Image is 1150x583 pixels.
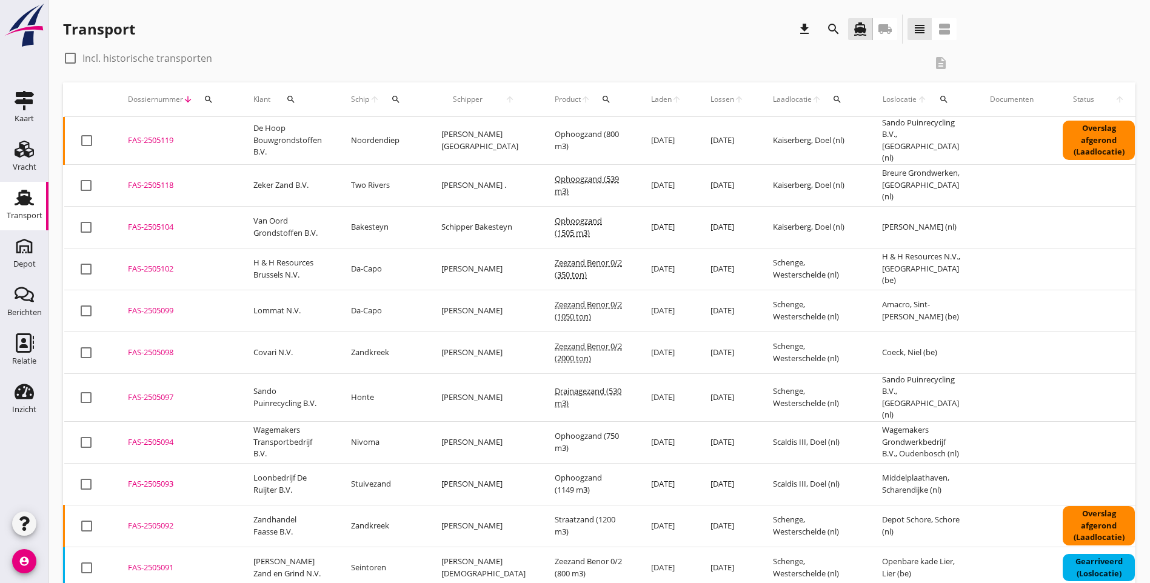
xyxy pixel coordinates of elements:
i: search [601,95,611,104]
i: arrow_upward [581,95,590,104]
td: [PERSON_NAME] [427,248,540,290]
div: Gearriveerd (Loslocatie) [1063,554,1135,581]
div: FAS-2505119 [128,135,224,147]
span: Loslocatie [882,94,917,105]
td: [DATE] [696,117,758,165]
td: Zandkreek [336,331,427,373]
div: FAS-2505098 [128,347,224,359]
td: Breure Grondwerken, [GEOGRAPHIC_DATA] (nl) [868,164,975,206]
span: Drainagezand (530 m3) [555,385,621,408]
td: Van Oord Grondstoffen B.V. [239,206,336,248]
td: [DATE] [696,463,758,505]
i: search [286,95,296,104]
i: arrow_upward [493,95,526,104]
div: FAS-2505118 [128,179,224,192]
i: download [797,22,812,36]
td: Wagemakers Transportbedrijf B.V. [239,421,336,463]
span: Schip [351,94,370,105]
td: Sando Puinrecycling B.V., [GEOGRAPHIC_DATA] (nl) [868,117,975,165]
td: Straatzand (1200 m3) [540,505,637,547]
td: [DATE] [696,421,758,463]
span: Ophoogzand (1505 m3) [555,215,602,238]
i: search [391,95,401,104]
td: [DATE] [637,117,696,165]
td: [DATE] [696,206,758,248]
td: [DATE] [637,206,696,248]
i: search [826,22,841,36]
td: [PERSON_NAME] [427,373,540,421]
img: logo-small.a267ee39.svg [2,3,46,48]
td: Lommat N.V. [239,290,336,331]
td: Depot Schore, Schore (nl) [868,505,975,547]
td: [DATE] [637,373,696,421]
div: FAS-2505093 [128,478,224,490]
td: [PERSON_NAME] [427,290,540,331]
span: Product [555,94,581,105]
td: [DATE] [637,505,696,547]
td: [DATE] [696,505,758,547]
td: Zeker Zand B.V. [239,164,336,206]
i: directions_boat [853,22,868,36]
td: Schipper Bakesteyn [427,206,540,248]
i: arrow_upward [917,95,928,104]
div: FAS-2505091 [128,562,224,574]
td: Schenge, Westerschelde (nl) [758,373,868,421]
td: [DATE] [696,331,758,373]
label: Incl. historische transporten [82,52,212,64]
div: Vracht [13,163,36,171]
td: [PERSON_NAME] [427,505,540,547]
div: Relatie [12,357,36,365]
div: Overslag afgerond (Laadlocatie) [1063,121,1135,160]
td: Ophoogzand (800 m3) [540,117,637,165]
td: [DATE] [637,290,696,331]
div: Depot [13,260,36,268]
td: Bakesteyn [336,206,427,248]
i: arrow_upward [1105,95,1135,104]
td: [PERSON_NAME] [427,463,540,505]
td: H & H Resources Brussels N.V. [239,248,336,290]
i: view_headline [912,22,927,36]
td: [DATE] [696,248,758,290]
i: search [832,95,842,104]
td: [DATE] [637,164,696,206]
div: FAS-2505097 [128,391,224,404]
td: Schenge, Westerschelde (nl) [758,290,868,331]
td: Coeck, Niel (be) [868,331,975,373]
span: Schipper [441,94,493,105]
div: Berichten [7,308,42,316]
i: arrow_upward [370,95,380,104]
td: Zandkreek [336,505,427,547]
td: [DATE] [637,421,696,463]
td: Ophoogzand (1149 m3) [540,463,637,505]
td: [DATE] [696,290,758,331]
td: H & H Resources N.V., [GEOGRAPHIC_DATA] (be) [868,248,975,290]
td: Schenge, Westerschelde (nl) [758,331,868,373]
span: Lossen [710,94,734,105]
span: Zeezand Benor 0/2 (1050 ton) [555,299,622,322]
td: [PERSON_NAME] . [427,164,540,206]
i: view_agenda [937,22,952,36]
span: Laden [651,94,672,105]
div: Transport [7,212,42,219]
div: Transport [63,19,135,39]
div: FAS-2505092 [128,520,224,532]
td: Kaiserberg, Doel (nl) [758,117,868,165]
div: Documenten [990,94,1034,105]
td: Loonbedrijf De Ruijter B.V. [239,463,336,505]
td: [DATE] [696,164,758,206]
i: search [939,95,949,104]
div: FAS-2505099 [128,305,224,317]
td: [DATE] [637,248,696,290]
td: Two Rivers [336,164,427,206]
td: Covari N.V. [239,331,336,373]
div: Inzicht [12,405,36,413]
span: Ophoogzand (539 m3) [555,173,619,196]
td: [PERSON_NAME][GEOGRAPHIC_DATA] [427,117,540,165]
td: [PERSON_NAME] [427,331,540,373]
td: Ophoogzand (750 m3) [540,421,637,463]
i: arrow_downward [183,95,193,104]
td: Da-Capo [336,248,427,290]
i: arrow_upward [672,95,681,104]
i: arrow_upward [734,95,744,104]
td: Stuivezand [336,463,427,505]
